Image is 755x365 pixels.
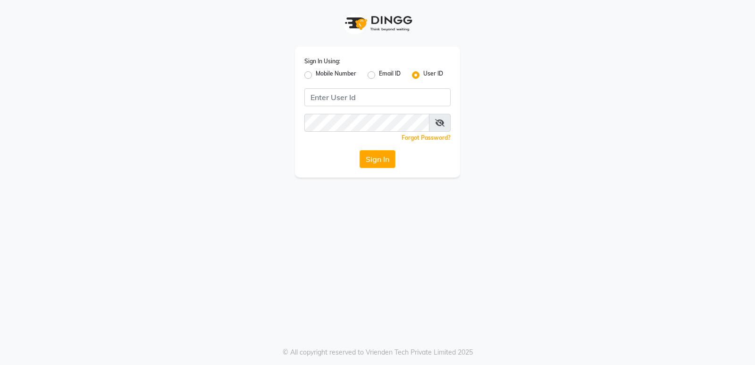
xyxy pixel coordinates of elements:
input: Username [304,114,429,132]
img: logo1.svg [340,9,415,37]
button: Sign In [360,150,395,168]
label: Sign In Using: [304,57,340,66]
input: Username [304,88,451,106]
a: Forgot Password? [402,134,451,141]
label: User ID [423,69,443,81]
label: Email ID [379,69,401,81]
label: Mobile Number [316,69,356,81]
